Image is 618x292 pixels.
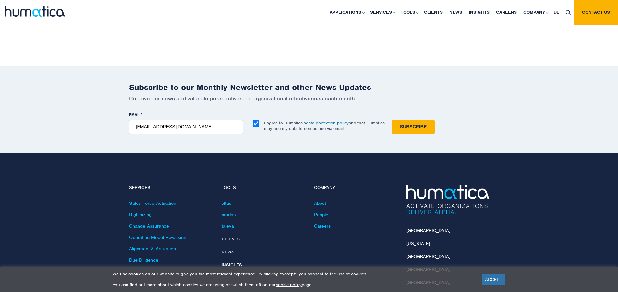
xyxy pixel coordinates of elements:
[253,120,259,127] input: I agree to Humatica’sdata protection policyand that Humatica may use my data to contact me via em...
[113,282,474,287] p: You can find out more about which cookies we are using or switch them off on our page.
[222,223,234,229] a: taleva
[129,212,151,217] a: Rightsizing
[482,274,505,285] a: ACCEPT
[129,112,141,117] span: EMAIL
[129,246,176,251] a: Alignment & Activation
[392,120,435,134] input: Subscribe
[554,9,559,15] span: DE
[566,10,571,15] img: search_icon
[314,212,328,217] a: People
[406,254,450,259] a: [GEOGRAPHIC_DATA]
[314,200,326,206] a: About
[129,185,212,191] h4: Services
[113,271,474,277] p: We use cookies on our website to give you the most relevant experience. By clicking “Accept”, you...
[129,120,243,134] input: name@company.com
[222,200,231,206] a: altus
[406,228,450,233] a: [GEOGRAPHIC_DATA]
[222,212,236,217] a: modas
[222,262,242,268] a: Insights
[222,249,234,255] a: News
[129,234,186,240] a: Operating Model Re-design
[276,282,302,287] a: cookie policy
[129,82,489,92] h2: Subscribe to our Monthly Newsletter and other News Updates
[406,185,489,214] img: Humatica
[129,200,176,206] a: Sales Force Activation
[129,257,158,263] a: Due Diligence
[129,223,169,229] a: Change Assurance
[222,236,240,242] a: Clients
[129,95,489,102] p: Receive our news and valuable perspectives on organizational effectiveness each month.
[306,120,349,126] a: data protection policy
[406,241,430,246] a: [US_STATE]
[5,6,65,17] img: logo
[222,185,304,191] h4: Tools
[264,120,385,131] p: I agree to Humatica’s and that Humatica may use my data to contact me via email.
[314,223,331,229] a: Careers
[314,185,397,191] h4: Company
